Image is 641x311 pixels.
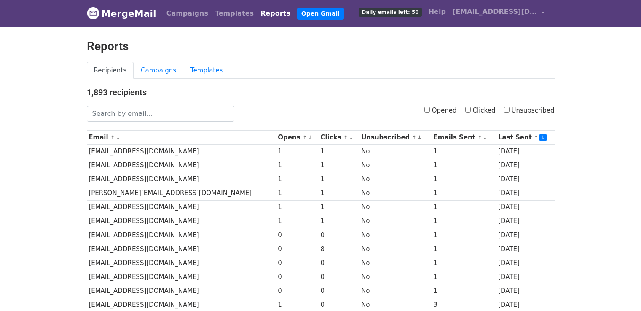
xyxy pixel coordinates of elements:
[297,8,344,20] a: Open Gmail
[319,172,359,186] td: 1
[87,214,276,228] td: [EMAIL_ADDRESS][DOMAIN_NAME]
[432,172,496,186] td: 1
[319,200,359,214] td: 1
[432,200,496,214] td: 1
[359,172,431,186] td: No
[134,62,183,79] a: Campaigns
[355,3,425,20] a: Daily emails left: 50
[87,284,276,298] td: [EMAIL_ADDRESS][DOMAIN_NAME]
[87,270,276,284] td: [EMAIL_ADDRESS][DOMAIN_NAME]
[276,270,318,284] td: 0
[504,107,510,113] input: Unsubscribed
[359,228,431,242] td: No
[412,134,417,141] a: ↑
[276,256,318,270] td: 0
[319,214,359,228] td: 1
[87,158,276,172] td: [EMAIL_ADDRESS][DOMAIN_NAME]
[257,5,294,22] a: Reports
[276,131,318,145] th: Opens
[87,7,99,19] img: MergeMail logo
[359,158,431,172] td: No
[432,214,496,228] td: 1
[319,284,359,298] td: 0
[212,5,257,22] a: Templates
[496,186,554,200] td: [DATE]
[496,284,554,298] td: [DATE]
[87,5,156,22] a: MergeMail
[319,228,359,242] td: 0
[319,158,359,172] td: 1
[87,172,276,186] td: [EMAIL_ADDRESS][DOMAIN_NAME]
[319,145,359,158] td: 1
[359,214,431,228] td: No
[359,284,431,298] td: No
[276,145,318,158] td: 1
[424,107,430,113] input: Opened
[432,228,496,242] td: 1
[477,134,482,141] a: ↑
[110,134,115,141] a: ↑
[504,106,555,115] label: Unsubscribed
[87,186,276,200] td: [PERSON_NAME][EMAIL_ADDRESS][DOMAIN_NAME]
[432,145,496,158] td: 1
[424,106,457,115] label: Opened
[496,172,554,186] td: [DATE]
[359,186,431,200] td: No
[496,145,554,158] td: [DATE]
[496,256,554,270] td: [DATE]
[276,242,318,256] td: 0
[359,256,431,270] td: No
[303,134,307,141] a: ↑
[319,131,359,145] th: Clicks
[276,228,318,242] td: 0
[276,284,318,298] td: 0
[496,200,554,214] td: [DATE]
[183,62,230,79] a: Templates
[496,228,554,242] td: [DATE]
[276,158,318,172] td: 1
[359,242,431,256] td: No
[276,172,318,186] td: 1
[359,145,431,158] td: No
[116,134,121,141] a: ↓
[319,256,359,270] td: 0
[432,131,496,145] th: Emails Sent
[276,186,318,200] td: 1
[87,62,134,79] a: Recipients
[453,7,537,17] span: [EMAIL_ADDRESS][DOMAIN_NAME]
[534,134,539,141] a: ↑
[449,3,548,23] a: [EMAIL_ADDRESS][DOMAIN_NAME]
[308,134,312,141] a: ↓
[432,284,496,298] td: 1
[87,106,234,122] input: Search by email...
[465,107,471,113] input: Clicked
[417,134,422,141] a: ↓
[432,256,496,270] td: 1
[319,242,359,256] td: 8
[359,270,431,284] td: No
[87,256,276,270] td: [EMAIL_ADDRESS][DOMAIN_NAME]
[432,158,496,172] td: 1
[496,214,554,228] td: [DATE]
[539,134,547,141] a: ↓
[87,39,555,54] h2: Reports
[359,8,421,17] span: Daily emails left: 50
[496,242,554,256] td: [DATE]
[432,270,496,284] td: 1
[483,134,488,141] a: ↓
[276,200,318,214] td: 1
[87,242,276,256] td: [EMAIL_ADDRESS][DOMAIN_NAME]
[87,87,555,97] h4: 1,893 recipients
[496,131,554,145] th: Last Sent
[319,186,359,200] td: 1
[87,200,276,214] td: [EMAIL_ADDRESS][DOMAIN_NAME]
[496,158,554,172] td: [DATE]
[432,186,496,200] td: 1
[496,270,554,284] td: [DATE]
[359,200,431,214] td: No
[276,214,318,228] td: 1
[432,242,496,256] td: 1
[319,270,359,284] td: 0
[163,5,212,22] a: Campaigns
[465,106,496,115] label: Clicked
